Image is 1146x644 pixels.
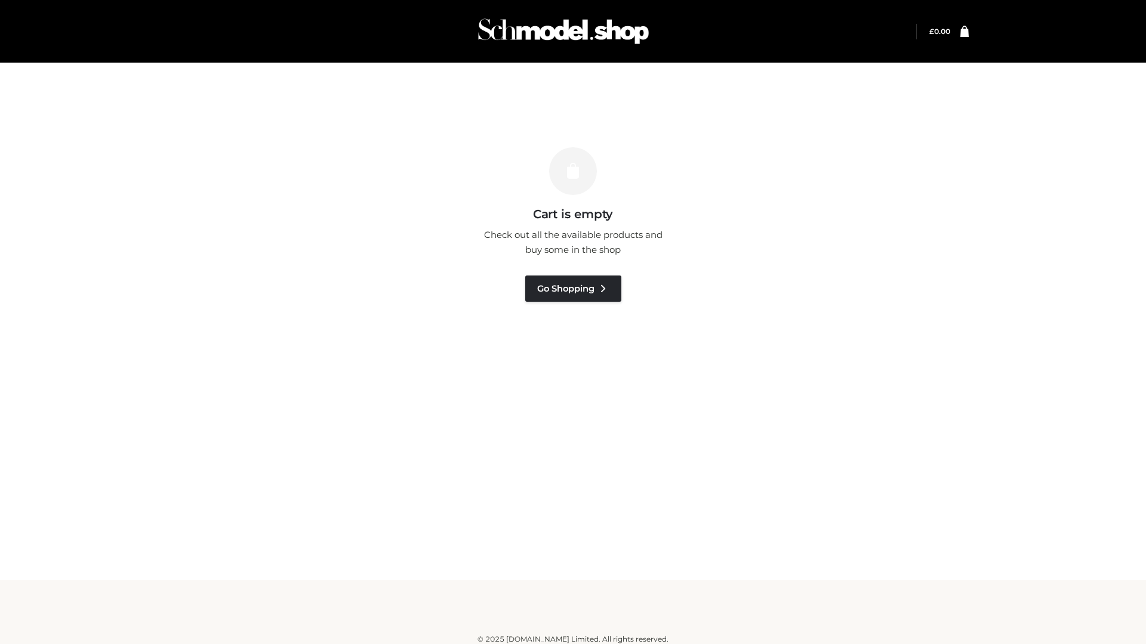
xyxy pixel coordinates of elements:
[929,27,934,36] span: £
[478,227,668,258] p: Check out all the available products and buy some in the shop
[929,27,950,36] a: £0.00
[525,275,621,302] a: Go Shopping
[929,27,950,36] bdi: 0.00
[474,8,653,55] img: Schmodel Admin 964
[204,207,942,221] h3: Cart is empty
